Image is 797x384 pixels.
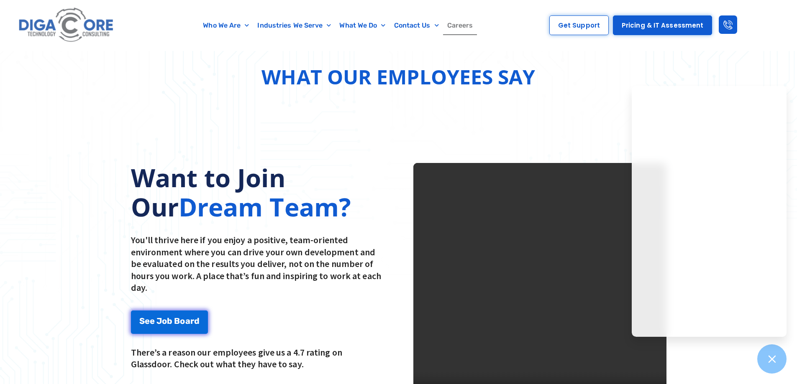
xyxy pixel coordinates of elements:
span: a [185,317,190,325]
iframe: Chatgenie Messenger [632,86,787,337]
span: J [156,317,162,325]
p: You'll thrive here if you enjoy a positive, team-oriented environment where you can drive your ow... [131,234,384,294]
span: e [150,317,155,325]
span: Pricing & IT Assessment [622,22,703,28]
nav: Menu [157,16,520,35]
span: B [174,317,180,325]
span: o [162,317,167,325]
h2: What Our Employees Say [261,62,535,92]
span: b [167,317,172,325]
span: S [139,317,145,325]
span: d [194,317,200,325]
spans: Dream Team? [179,190,351,224]
a: Careers [443,16,477,35]
a: Get Support [549,15,609,35]
a: See Job Board [131,310,208,334]
p: There’s a reason our employees give us a 4.7 rating on Glassdoor. Check out what they have to say. [131,346,384,370]
span: r [190,317,194,325]
a: Industries We Serve [253,16,335,35]
span: o [180,317,185,325]
a: Contact Us [390,16,443,35]
span: Get Support [558,22,600,28]
a: Who We Are [199,16,253,35]
a: What We Do [335,16,390,35]
a: Pricing & IT Assessment [613,15,712,35]
img: Digacore logo 1 [16,4,117,46]
h2: Want to Join Our [131,163,384,221]
span: e [145,317,150,325]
